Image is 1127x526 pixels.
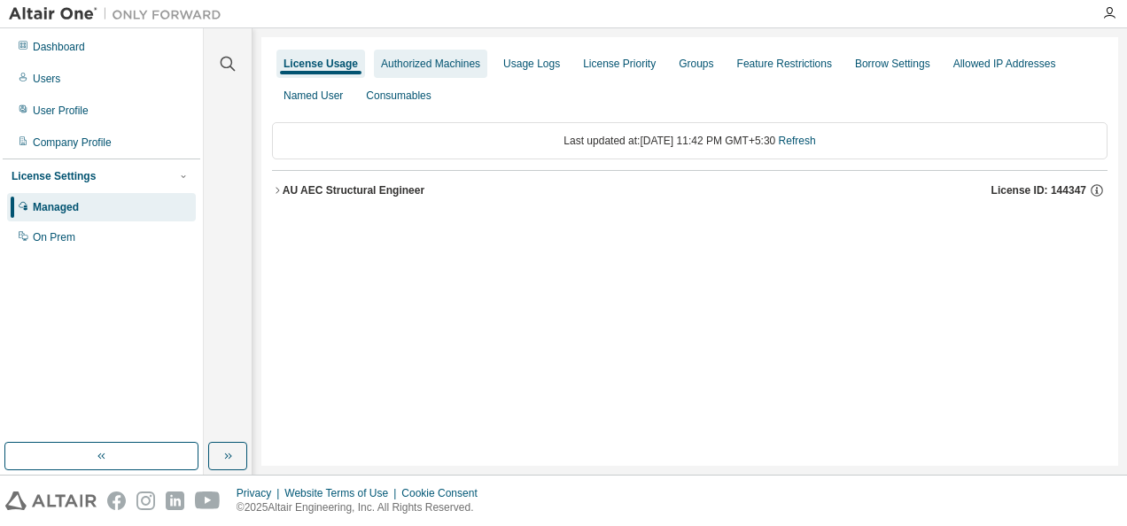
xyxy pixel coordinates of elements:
button: AU AEC Structural EngineerLicense ID: 144347 [272,171,1108,210]
div: Last updated at: [DATE] 11:42 PM GMT+5:30 [272,122,1108,159]
div: Named User [284,89,343,103]
img: Altair One [9,5,230,23]
div: Privacy [237,486,284,500]
div: AU AEC Structural Engineer [283,183,424,197]
div: Managed [33,200,79,214]
div: License Settings [12,169,96,183]
div: License Priority [583,57,656,71]
div: Consumables [366,89,431,103]
div: Usage Logs [503,57,560,71]
span: License ID: 144347 [991,183,1086,197]
a: Refresh [779,135,816,147]
div: User Profile [33,104,89,118]
div: Cookie Consent [401,486,487,500]
div: Groups [679,57,713,71]
div: Users [33,72,60,86]
div: Borrow Settings [855,57,930,71]
div: Feature Restrictions [737,57,832,71]
img: youtube.svg [195,491,221,510]
img: facebook.svg [107,491,126,510]
div: Allowed IP Addresses [953,57,1056,71]
img: instagram.svg [136,491,155,510]
div: Website Terms of Use [284,486,401,500]
div: On Prem [33,230,75,244]
p: © 2025 Altair Engineering, Inc. All Rights Reserved. [237,500,488,515]
img: linkedin.svg [166,491,184,510]
div: Dashboard [33,40,85,54]
img: altair_logo.svg [5,491,97,510]
div: Company Profile [33,135,112,150]
div: License Usage [284,57,358,71]
div: Authorized Machines [381,57,480,71]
